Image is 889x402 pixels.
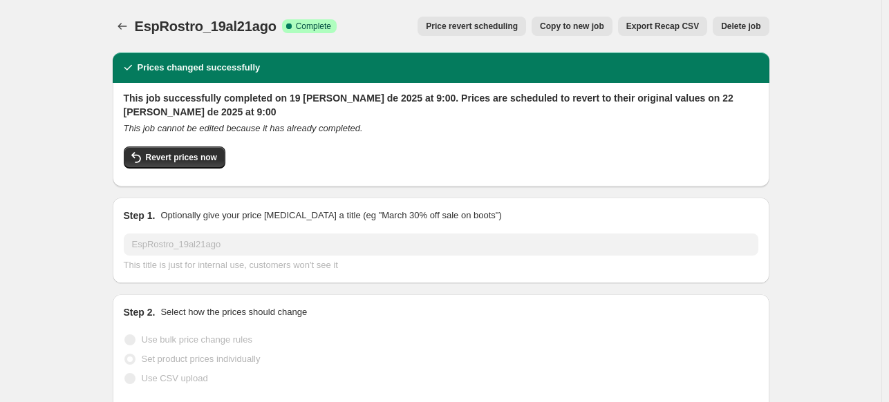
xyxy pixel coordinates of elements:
h2: This job successfully completed on 19 [PERSON_NAME] de 2025 at 9:00. Prices are scheduled to reve... [124,91,758,119]
i: This job cannot be edited because it has already completed. [124,123,363,133]
span: Price revert scheduling [426,21,518,32]
span: Complete [296,21,331,32]
span: Copy to new job [540,21,604,32]
span: This title is just for internal use, customers won't see it [124,260,338,270]
span: Use bulk price change rules [142,334,252,345]
button: Revert prices now [124,146,225,169]
p: Optionally give your price [MEDICAL_DATA] a title (eg "March 30% off sale on boots") [160,209,501,222]
button: Price change jobs [113,17,132,36]
input: 30% off holiday sale [124,233,758,256]
span: EspRostro_19al21ago [135,19,277,34]
span: Export Recap CSV [626,21,699,32]
span: Delete job [721,21,760,32]
span: Use CSV upload [142,373,208,383]
button: Delete job [713,17,769,36]
span: Revert prices now [146,152,217,163]
button: Price revert scheduling [418,17,526,36]
span: Set product prices individually [142,354,261,364]
h2: Prices changed successfully [138,61,261,75]
h2: Step 2. [124,305,156,319]
p: Select how the prices should change [160,305,307,319]
h2: Step 1. [124,209,156,222]
button: Export Recap CSV [618,17,707,36]
button: Copy to new job [532,17,612,36]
